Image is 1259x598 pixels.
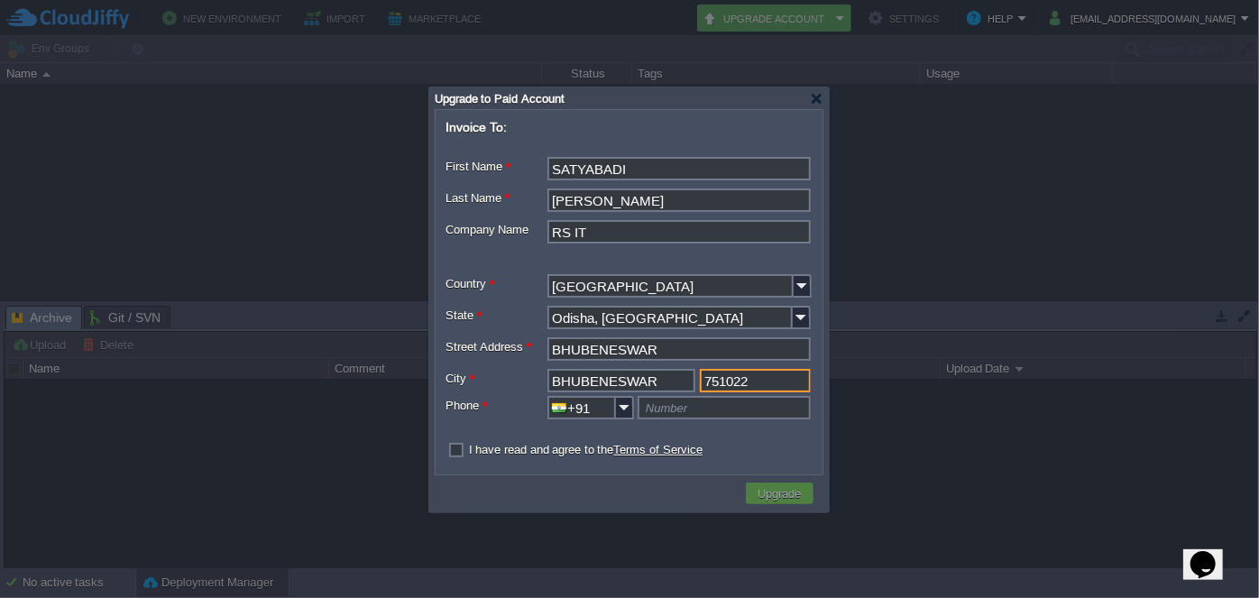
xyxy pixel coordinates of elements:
a: Terms of Service [614,443,703,456]
button: Upgrade [753,485,807,501]
label: Invoice To: [446,120,507,134]
label: Phone [446,396,547,415]
label: Country [446,274,547,293]
span: Upgrade to Paid Account [435,92,565,106]
label: I have read and agree to the [469,443,703,456]
label: First Name [446,157,547,176]
label: Last Name [446,189,547,207]
label: State [446,306,547,325]
label: Street Address [446,337,547,356]
label: City [446,369,547,388]
label: Company Name [446,220,547,239]
iframe: chat widget [1183,526,1241,580]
